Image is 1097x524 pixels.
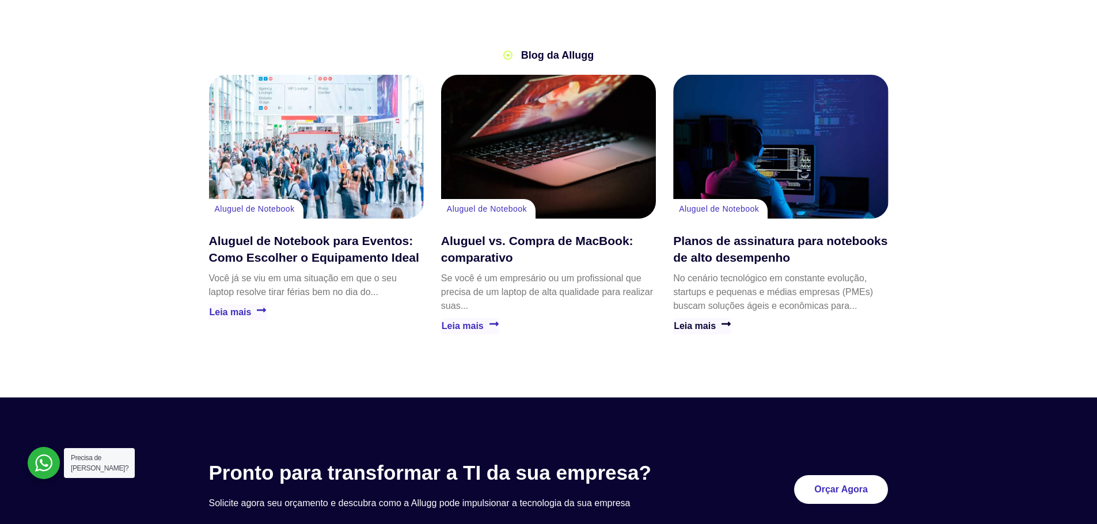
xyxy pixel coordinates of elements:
a: Leia mais [673,318,731,334]
a: Planos de assinatura para notebooks de alto desempenho [673,75,888,219]
a: Leia mais [441,318,499,334]
span: Blog da Allugg [518,48,594,63]
a: Leia mais [209,304,267,320]
a: Aluguel vs. Compra de MacBook: comparativo [441,234,633,264]
p: Se você é um empresário ou um profissional que precisa de um laptop de alta qualidade para realiz... [441,271,656,313]
a: Planos de assinatura para notebooks de alto desempenho [673,234,887,264]
p: Você já se viu em uma situação em que o seu laptop resolve tirar férias bem no dia do... [209,271,424,299]
p: Solicite agora seu orçamento e descubra como a Allugg pode impulsionar a tecnologia da sua empresa [209,496,705,510]
iframe: Chat Widget [890,377,1097,524]
a: Aluguel vs. Compra de MacBook: comparativo [441,75,656,219]
span: Precisa de [PERSON_NAME]? [71,454,128,472]
a: Aluguel de Notebook [447,204,527,213]
h3: Pronto para transformar a TI da sua empresa? [209,461,705,485]
a: Aluguel de Notebook [679,204,759,213]
a: Aluguel de Notebook para Eventos: Como Escolher o Equipamento Ideal [209,75,424,219]
p: No cenário tecnológico em constante evolução, startups e pequenas e médias empresas (PMEs) buscam... [673,271,888,313]
a: Aluguel de Notebook [215,204,295,213]
div: Widget de chat [890,377,1097,524]
a: Aluguel de Notebook para Eventos: Como Escolher o Equipamento Ideal [209,234,419,264]
a: Orçar Agora [794,475,888,504]
span: Orçar Agora [814,485,868,494]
